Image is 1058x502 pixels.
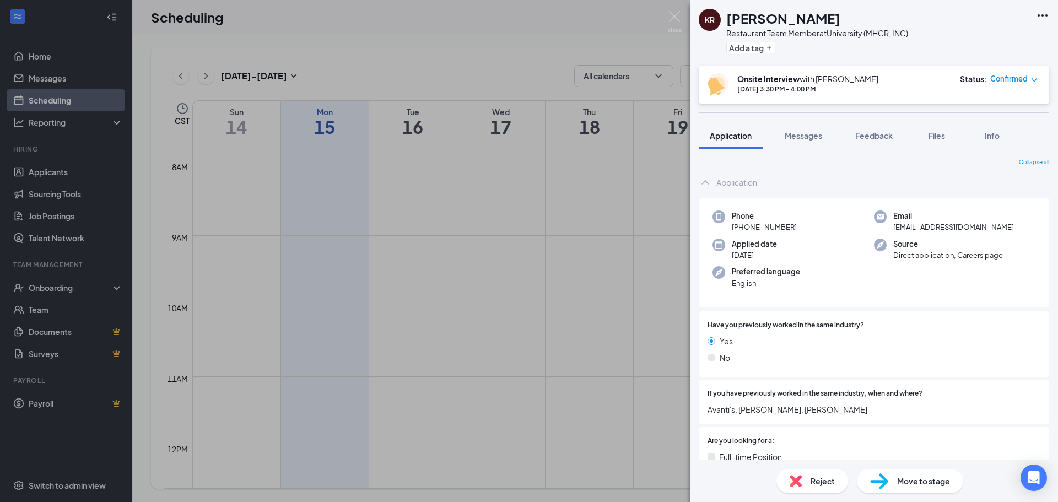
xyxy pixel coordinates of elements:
span: Reject [811,475,835,487]
span: Preferred language [732,266,800,277]
span: Source [893,239,1003,250]
span: Yes [720,335,733,347]
svg: Ellipses [1036,9,1049,22]
span: Collapse all [1019,158,1049,167]
span: If you have previously worked in the same industry, when and where? [708,388,922,399]
div: KR [705,14,715,25]
span: Application [710,131,752,141]
span: Phone [732,210,797,222]
span: Confirmed [990,73,1028,84]
span: [PHONE_NUMBER] [732,222,797,233]
svg: ChevronUp [699,176,712,189]
div: Status : [960,73,987,84]
span: down [1030,76,1038,84]
span: Avanti's, [PERSON_NAME], [PERSON_NAME] [708,403,1040,415]
span: Info [985,131,1000,141]
span: Are you looking for a: [708,436,774,446]
div: Open Intercom Messenger [1021,465,1047,491]
div: Restaurant Team Member at University (MHCR, INC) [726,28,908,39]
span: Files [929,131,945,141]
span: English [732,278,800,289]
span: Move to stage [897,475,950,487]
span: Applied date [732,239,777,250]
span: Have you previously worked in the same industry? [708,320,864,331]
div: Application [716,177,757,188]
button: PlusAdd a tag [726,42,775,53]
span: Messages [785,131,822,141]
span: Feedback [855,131,893,141]
span: Full-time Position [719,451,782,463]
span: No [720,352,730,364]
b: Onsite Interview [737,74,800,84]
div: [DATE] 3:30 PM - 4:00 PM [737,84,878,94]
span: [DATE] [732,250,777,261]
div: with [PERSON_NAME] [737,73,878,84]
span: [EMAIL_ADDRESS][DOMAIN_NAME] [893,222,1014,233]
h1: [PERSON_NAME] [726,9,840,28]
span: Email [893,210,1014,222]
span: Direct application, Careers page [893,250,1003,261]
svg: Plus [766,45,773,51]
